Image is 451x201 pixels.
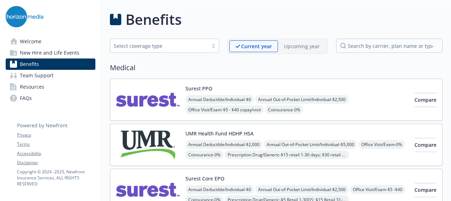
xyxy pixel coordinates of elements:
span: Annual Out-of-Pocket Limit/Individual - $2,500 [255,95,349,104]
button: Surest PPO [185,85,212,92]
span: Annual Deductible/Individual - $2,000 [185,140,262,149]
a: Terms [17,141,95,147]
a: Resources [6,81,95,93]
input: search by carrier, plan name or type [336,39,442,53]
span: Compare [414,186,436,193]
h2: Medical [110,62,442,73]
span: Team Support [20,70,54,81]
span: Coinsurance - 0% [265,105,303,114]
span: Benefits [20,58,39,70]
span: New Hire and Life Events [20,47,79,58]
a: Welcome [6,36,95,47]
a: Privacy [17,132,95,138]
div: Select coverage type [114,42,205,50]
h1: Benefits [126,9,182,30]
a: Benefits [6,58,95,70]
a: Team Support [6,70,95,81]
span: Office Visit/Exam - 0% [358,140,405,149]
span: Coinsurance - 0% [185,150,223,159]
span: Compare [414,141,436,148]
span: Resources [20,81,44,93]
button: Compare [414,183,436,197]
button: UMR Health Fund HDHP HSA [185,130,254,137]
span: Annual Out-of-Pocket Limit/Individual - $2,500 [255,185,349,194]
img: Surest carrier logo [116,85,180,115]
p: Upcoming year [284,43,320,50]
span: Prescription Drug/Generic - $15 retail 1-30 days; $30 retail 31-90 days [225,150,349,159]
span: Welcome [20,36,41,47]
span: Office Visit/Exam - $5 -$40 [350,185,405,194]
p: Current year [241,43,272,50]
p: Copyright © 2024 - 2025 , Newfront Insurance Services, ALL RIGHTS RESERVED [17,169,95,187]
span: Annual Deductible/Individual - $0 [185,95,254,104]
span: Office Visit/Exam - $5 - $40 copay/visit [185,105,264,114]
a: Accessibility [17,150,95,157]
a: New Hire and Life Events [6,47,95,58]
span: FAQs [20,93,32,104]
span: Compare [414,96,436,103]
a: FAQs [6,93,95,104]
span: Annual Deductible/Individual - $0 [185,185,254,194]
button: Surest Core EPO [185,175,224,182]
button: Compare [414,138,436,152]
button: Compare [414,93,436,107]
a: Disclaimer [17,160,95,166]
img: UMR carrier logo [116,130,180,160]
span: Annual Out-of-Pocket Limit/Individual - $5,000 [264,140,357,149]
